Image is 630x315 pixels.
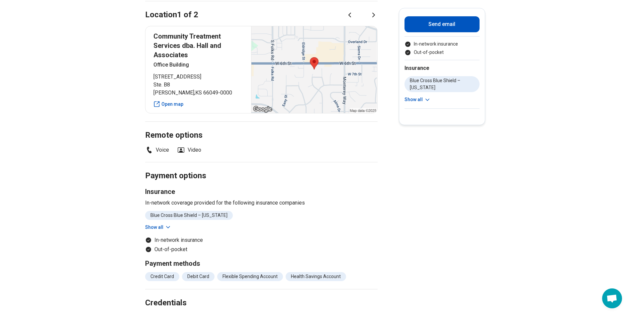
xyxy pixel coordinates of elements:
[405,96,431,103] button: Show all
[602,288,622,308] div: Open chat
[145,9,198,21] h2: Location 1 of 2
[182,272,215,281] li: Debit Card
[153,81,243,89] span: Ste. B8
[145,272,179,281] li: Credit Card
[145,236,378,253] ul: Payment options
[145,154,378,182] h2: Payment options
[405,49,480,56] li: Out-of-pocket
[153,89,243,97] span: [PERSON_NAME] , KS 66049-0000
[153,73,243,81] span: [STREET_ADDRESS]
[145,199,378,207] p: In-network coverage provided for the following insurance companies
[153,101,243,108] a: Open map
[405,76,480,92] li: Blue Cross Blue Shield – [US_STATE]
[217,272,283,281] li: Flexible Spending Account
[145,187,378,196] h3: Insurance
[145,224,171,231] button: Show all
[153,61,243,69] p: Office Building
[145,281,378,309] h2: Credentials
[145,245,378,253] li: Out-of-pocket
[145,259,378,268] h3: Payment methods
[145,114,378,141] h2: Remote options
[145,146,169,154] li: Voice
[286,272,346,281] li: Health Savings Account
[405,64,480,72] h2: Insurance
[405,16,480,32] button: Send email
[177,146,201,154] li: Video
[405,41,480,56] ul: Payment options
[153,32,243,60] p: Community Treatment Services dba. Hall and Associates
[145,211,233,220] li: Blue Cross Blue Shield – [US_STATE]
[405,41,480,48] li: In-network insurance
[145,236,378,244] li: In-network insurance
